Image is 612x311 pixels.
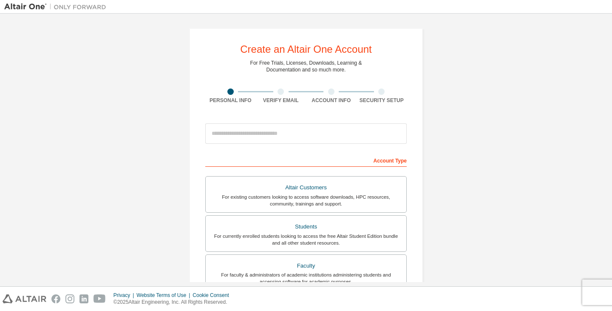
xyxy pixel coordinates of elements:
div: Create an Altair One Account [240,44,372,54]
div: Account Info [306,97,357,104]
img: facebook.svg [51,294,60,303]
p: © 2025 Altair Engineering, Inc. All Rights Reserved. [113,299,234,306]
img: Altair One [4,3,110,11]
div: For faculty & administrators of academic institutions administering students and accessing softwa... [211,271,401,285]
div: For existing customers looking to access software downloads, HPC resources, community, trainings ... [211,194,401,207]
img: linkedin.svg [79,294,88,303]
img: youtube.svg [93,294,106,303]
div: Account Type [205,153,407,167]
div: Privacy [113,292,136,299]
div: Faculty [211,260,401,272]
div: Students [211,221,401,233]
img: altair_logo.svg [3,294,46,303]
div: Website Terms of Use [136,292,193,299]
div: Altair Customers [211,182,401,194]
div: Verify Email [256,97,306,104]
div: Security Setup [357,97,407,104]
div: For currently enrolled students looking to access the free Altair Student Edition bundle and all ... [211,233,401,246]
img: instagram.svg [65,294,74,303]
div: For Free Trials, Licenses, Downloads, Learning & Documentation and so much more. [250,60,362,73]
div: Cookie Consent [193,292,234,299]
div: Personal Info [205,97,256,104]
